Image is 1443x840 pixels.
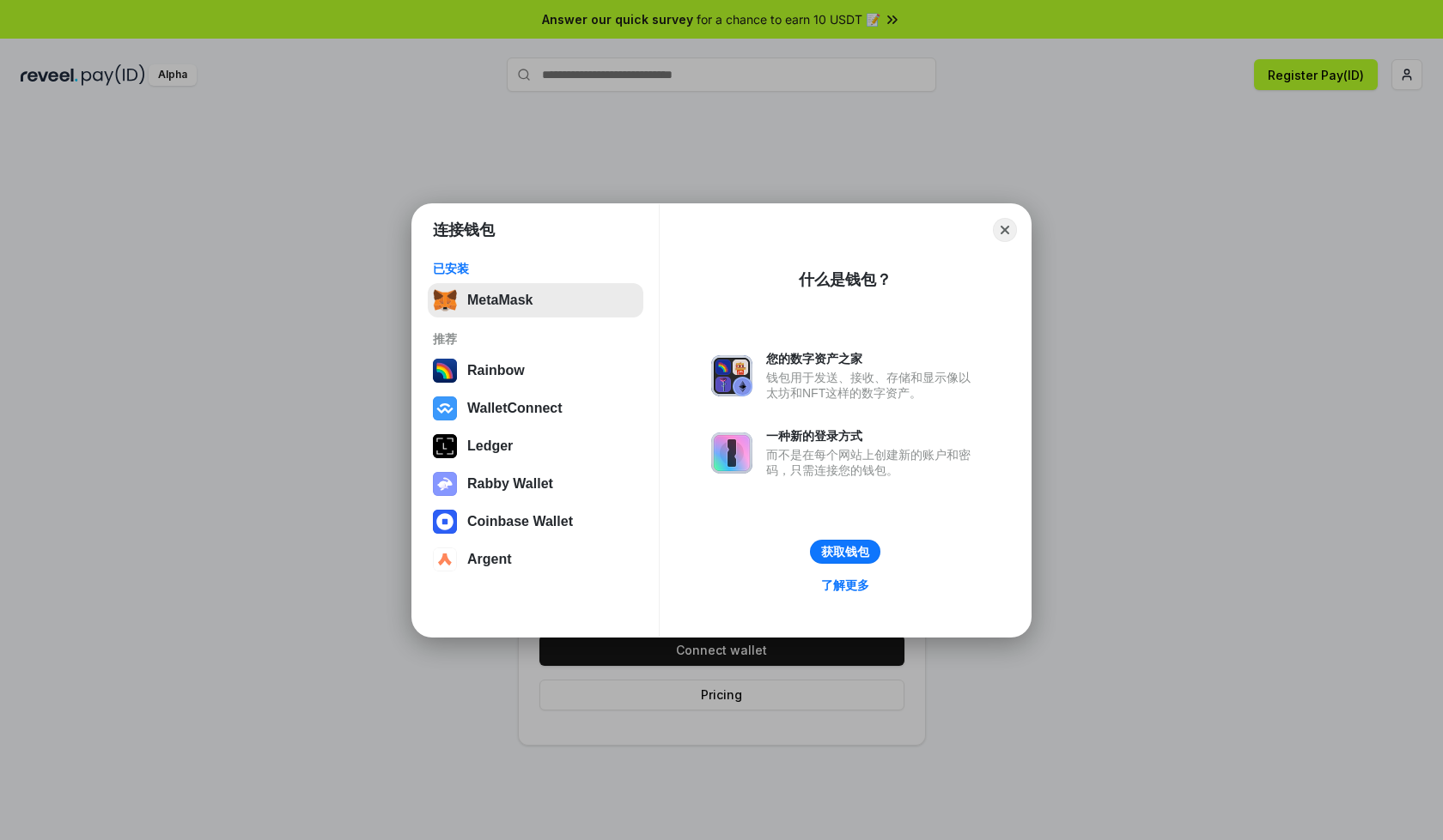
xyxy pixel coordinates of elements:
[467,401,563,416] div: WalletConnect
[467,363,525,378] div: Rainbow
[433,261,638,276] div: 已安装
[467,438,513,454] div: Ledger
[433,288,457,312] img: svg+xml,%3Csvg%20fill%3D%22none%22%20height%3D%2233%22%20viewBox%3D%220%200%2035%2033%22%20width%...
[993,218,1017,242] button: Close
[433,396,457,420] img: svg+xml,%3Csvg%20width%3D%2228%22%20height%3D%2228%22%20viewBox%3D%220%200%2028%2028%22%20fill%3D...
[467,552,512,567] div: Argent
[810,540,880,564] button: 获取钱包
[428,542,643,577] button: Argent
[766,447,979,478] div: 而不是在每个网站上创建新的账户和密码，只需连接您的钱包。
[711,355,752,396] img: svg+xml,%3Csvg%20xmlns%3D%22http%3A%2F%2Fwww.w3.org%2F2000%2Fsvg%22%20fill%3D%22none%22%20viewBox...
[428,467,643,501] button: Rabby Wallet
[766,351,979,366] div: 您的数字资产之家
[766,370,979,401] div: 钱包用于发送、接收、存储和显示像以太坊和NFT这样的数字资产。
[433,472,457,496] img: svg+xml,%3Csvg%20xmlns%3D%22http%3A%2F%2Fwww.w3.org%2F2000%2Fsvg%22%20fill%3D%22none%22%20viewBox...
[467,514,573,529] div: Coinbase Wallet
[428,391,643,426] button: WalletConnect
[821,577,869,593] div: 了解更多
[467,476,553,492] div: Rabby Wallet
[766,428,979,444] div: 一种新的登录方式
[428,354,643,388] button: Rainbow
[711,432,752,474] img: svg+xml,%3Csvg%20xmlns%3D%22http%3A%2F%2Fwww.w3.org%2F2000%2Fsvg%22%20fill%3D%22none%22%20viewBox...
[433,547,457,571] img: svg+xml,%3Csvg%20width%3D%2228%22%20height%3D%2228%22%20viewBox%3D%220%200%2028%2028%22%20fill%3D...
[467,293,533,308] div: MetaMask
[428,283,643,317] button: MetaMask
[428,505,643,539] button: Coinbase Wallet
[433,331,638,347] div: 推荐
[821,544,869,559] div: 获取钱包
[799,269,892,290] div: 什么是钱包？
[428,429,643,463] button: Ledger
[433,434,457,458] img: svg+xml,%3Csvg%20xmlns%3D%22http%3A%2F%2Fwww.w3.org%2F2000%2Fsvg%22%20width%3D%2228%22%20height%3...
[433,359,457,383] img: svg+xml,%3Csvg%20width%3D%22120%22%20height%3D%22120%22%20viewBox%3D%220%200%20120%20120%22%20fil...
[811,574,880,596] a: 了解更多
[433,510,457,534] img: svg+xml,%3Csvg%20width%3D%2228%22%20height%3D%2228%22%20viewBox%3D%220%200%2028%2028%22%20fill%3D...
[433,220,495,240] h1: 连接钱包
